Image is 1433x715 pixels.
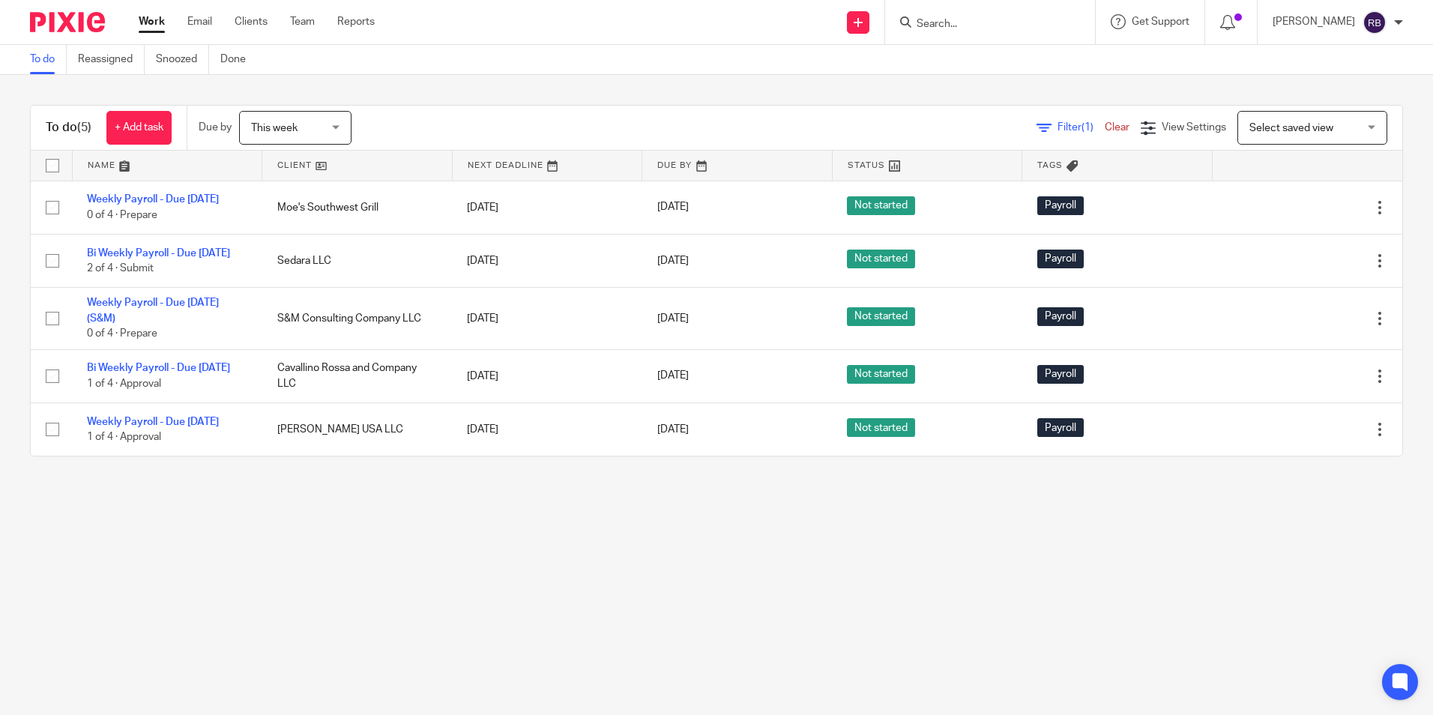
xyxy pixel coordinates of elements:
[1037,307,1084,326] span: Payroll
[262,234,453,287] td: Sedara LLC
[1363,10,1387,34] img: svg%3E
[1058,122,1105,133] span: Filter
[657,202,689,213] span: [DATE]
[290,14,315,29] a: Team
[139,14,165,29] a: Work
[915,18,1050,31] input: Search
[87,194,219,205] a: Weekly Payroll - Due [DATE]
[87,363,230,373] a: Bi Weekly Payroll - Due [DATE]
[199,120,232,135] p: Due by
[187,14,212,29] a: Email
[30,45,67,74] a: To do
[657,371,689,381] span: [DATE]
[106,111,172,145] a: + Add task
[1037,418,1084,437] span: Payroll
[87,248,230,259] a: Bi Weekly Payroll - Due [DATE]
[87,417,219,427] a: Weekly Payroll - Due [DATE]
[1081,122,1093,133] span: (1)
[657,313,689,324] span: [DATE]
[262,349,453,402] td: Cavallino Rossa and Company LLC
[452,349,642,402] td: [DATE]
[87,210,157,220] span: 0 of 4 · Prepare
[847,196,915,215] span: Not started
[847,307,915,326] span: Not started
[235,14,268,29] a: Clients
[87,432,161,442] span: 1 of 4 · Approval
[1037,196,1084,215] span: Payroll
[30,12,105,32] img: Pixie
[78,45,145,74] a: Reassigned
[452,234,642,287] td: [DATE]
[46,120,91,136] h1: To do
[1037,365,1084,384] span: Payroll
[657,256,689,266] span: [DATE]
[262,288,453,349] td: S&M Consulting Company LLC
[1037,161,1063,169] span: Tags
[337,14,375,29] a: Reports
[847,365,915,384] span: Not started
[87,298,219,323] a: Weekly Payroll - Due [DATE] (S&M)
[1162,122,1226,133] span: View Settings
[156,45,209,74] a: Snoozed
[1273,14,1355,29] p: [PERSON_NAME]
[657,424,689,435] span: [DATE]
[251,123,298,133] span: This week
[1037,250,1084,268] span: Payroll
[87,263,154,274] span: 2 of 4 · Submit
[262,181,453,234] td: Moe's Southwest Grill
[1132,16,1189,27] span: Get Support
[452,181,642,234] td: [DATE]
[77,121,91,133] span: (5)
[1249,123,1333,133] span: Select saved view
[1105,122,1129,133] a: Clear
[452,288,642,349] td: [DATE]
[87,378,161,389] span: 1 of 4 · Approval
[220,45,257,74] a: Done
[847,418,915,437] span: Not started
[262,402,453,456] td: [PERSON_NAME] USA LLC
[452,402,642,456] td: [DATE]
[87,328,157,339] span: 0 of 4 · Prepare
[847,250,915,268] span: Not started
